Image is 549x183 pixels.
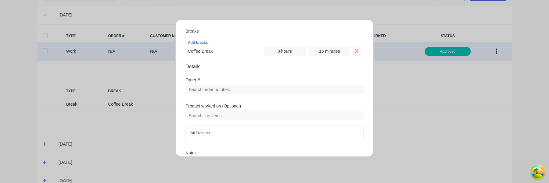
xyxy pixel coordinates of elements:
button: Open Tanstack query devtools [532,166,544,178]
input: 0 [309,47,350,56]
div: Coffee Break [188,48,264,55]
div: Order # [185,78,364,82]
span: Details [185,63,364,70]
input: 0 [264,47,306,56]
span: All Products [191,130,358,136]
div: Notes [185,151,364,155]
button: Remove Coffee Break [352,47,361,56]
input: Search order number... [185,85,364,94]
div: Add breaks [188,39,361,47]
div: Breaks [185,29,364,33]
div: Product worked on (Optional) [185,104,364,108]
input: Search line items... [185,111,364,120]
